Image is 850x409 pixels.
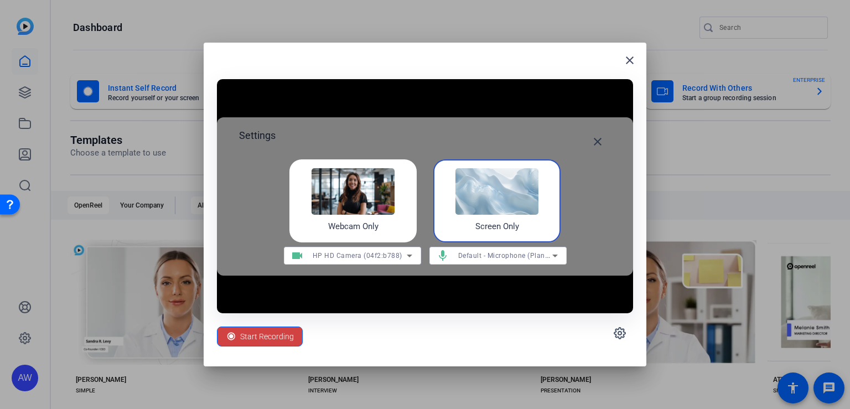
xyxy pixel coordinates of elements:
mat-icon: close [623,54,636,67]
img: self-record-screen.png [455,168,538,215]
span: HP HD Camera (04f2:b788) [313,252,402,260]
mat-icon: mic [429,249,456,262]
span: Default - Microphone (Plantronics C320) [458,251,589,260]
mat-icon: videocam [284,249,310,262]
button: Start Recording [217,327,303,346]
h2: Settings [239,128,276,155]
h4: Screen Only [475,220,519,233]
h4: Webcam Only [328,220,379,233]
mat-icon: close [591,135,604,148]
span: Start Recording [240,326,294,347]
img: self-record-webcam.png [312,168,395,215]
